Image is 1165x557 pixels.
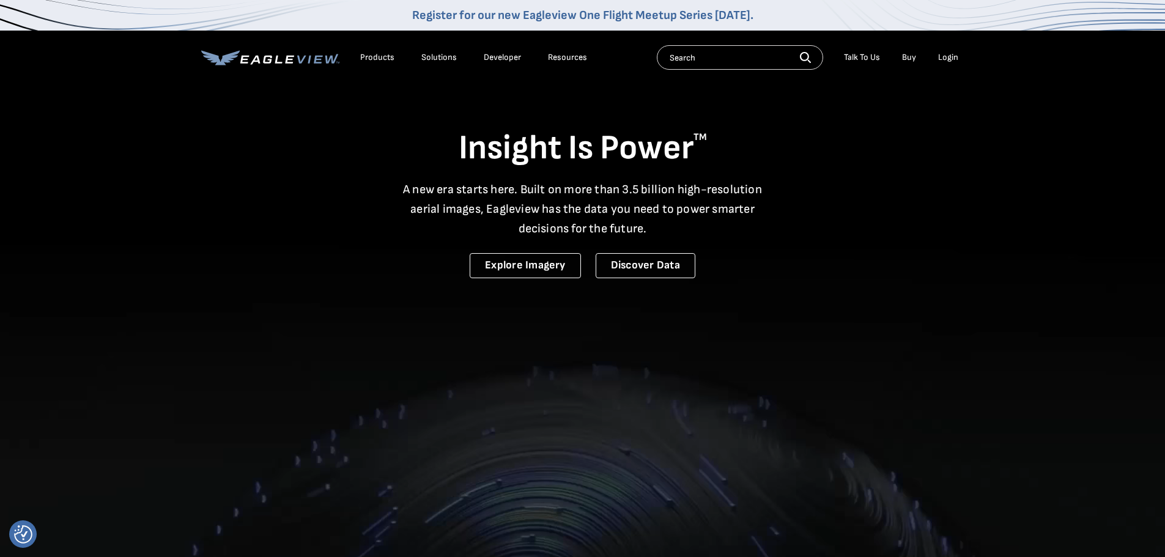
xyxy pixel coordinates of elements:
[938,52,958,63] div: Login
[412,8,753,23] a: Register for our new Eagleview One Flight Meetup Series [DATE].
[902,52,916,63] a: Buy
[14,525,32,544] button: Consent Preferences
[421,52,457,63] div: Solutions
[484,52,521,63] a: Developer
[14,525,32,544] img: Revisit consent button
[657,45,823,70] input: Search
[596,253,695,278] a: Discover Data
[470,253,581,278] a: Explore Imagery
[201,127,964,170] h1: Insight Is Power
[396,180,770,238] p: A new era starts here. Built on more than 3.5 billion high-resolution aerial images, Eagleview ha...
[548,52,587,63] div: Resources
[693,131,707,143] sup: TM
[360,52,394,63] div: Products
[844,52,880,63] div: Talk To Us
